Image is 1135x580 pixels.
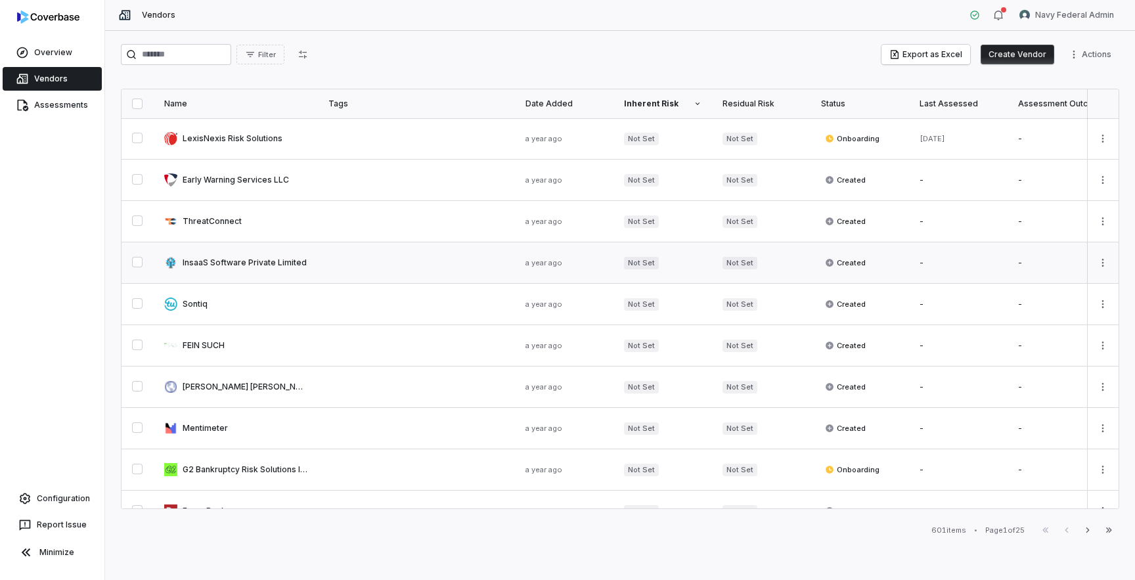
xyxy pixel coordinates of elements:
button: More actions [1092,212,1113,231]
div: • [974,525,977,535]
span: Not Set [624,340,659,352]
button: More actions [1092,377,1113,397]
td: - [909,367,1008,408]
td: - [1008,284,1106,325]
span: a year ago [525,506,562,516]
td: - [909,325,1008,367]
td: - [1008,160,1106,201]
img: logo-D7KZi-bG.svg [17,11,79,24]
div: Inherent Risk [624,99,701,109]
span: Not Set [624,422,659,435]
button: Export as Excel [881,45,970,64]
span: Created [825,506,866,516]
span: Filter [258,50,276,60]
span: a year ago [525,300,562,309]
span: Onboarding [825,464,879,475]
span: a year ago [525,258,562,267]
span: Not Set [723,174,757,187]
span: Not Set [624,381,659,393]
td: - [909,491,1008,532]
span: a year ago [525,134,562,143]
span: Not Set [723,257,757,269]
span: Navy Federal Admin [1035,10,1114,20]
span: Created [825,299,866,309]
div: Page 1 of 25 [985,525,1025,535]
button: More actions [1092,129,1113,148]
span: Not Set [723,464,757,476]
span: Not Set [624,133,659,145]
span: Not Set [723,381,757,393]
a: Assessments [3,93,102,117]
td: - [909,284,1008,325]
span: a year ago [525,382,562,391]
span: Not Set [723,505,757,518]
span: Created [825,257,866,268]
td: - [1008,242,1106,284]
button: Filter [236,45,284,64]
span: Not Set [624,257,659,269]
button: Report Issue [5,513,99,537]
td: - [1008,325,1106,367]
a: Configuration [5,487,99,510]
td: - [1008,449,1106,491]
div: Residual Risk [723,99,800,109]
span: Created [825,216,866,227]
button: Create Vendor [981,45,1054,64]
td: - [909,449,1008,491]
div: Assessment Outcome [1018,99,1096,109]
span: a year ago [525,465,562,474]
button: More actions [1065,45,1119,64]
span: Not Set [723,422,757,435]
span: Created [825,340,866,351]
button: More actions [1092,501,1113,521]
span: Not Set [624,298,659,311]
img: Navy Federal Admin avatar [1019,10,1030,20]
span: Created [825,175,866,185]
button: More actions [1092,336,1113,355]
span: Not Set [723,133,757,145]
td: - [1008,201,1106,242]
div: Name [164,99,307,109]
td: - [1008,118,1106,160]
span: a year ago [525,217,562,226]
div: Last Assessed [920,99,997,109]
span: Not Set [624,464,659,476]
button: More actions [1092,294,1113,314]
span: Vendors [142,10,175,20]
a: Overview [3,41,102,64]
span: Not Set [723,215,757,228]
td: - [909,201,1008,242]
span: Created [825,382,866,392]
div: Tags [328,99,504,109]
span: a year ago [525,341,562,350]
span: Not Set [624,505,659,518]
div: Date Added [525,99,603,109]
span: a year ago [525,424,562,433]
span: Not Set [723,340,757,352]
span: [DATE] [920,134,945,143]
span: Not Set [624,215,659,228]
td: - [1008,408,1106,449]
div: 601 items [931,525,966,535]
button: Navy Federal Admin avatarNavy Federal Admin [1012,5,1122,25]
div: Status [821,99,899,109]
button: More actions [1092,418,1113,438]
td: - [909,408,1008,449]
span: Not Set [624,174,659,187]
span: Not Set [723,298,757,311]
span: Onboarding [825,133,879,144]
td: - [909,242,1008,284]
a: Vendors [3,67,102,91]
td: - [1008,491,1106,532]
span: a year ago [525,175,562,185]
button: Minimize [5,539,99,566]
button: More actions [1092,460,1113,480]
td: - [909,160,1008,201]
span: Created [825,423,866,434]
button: More actions [1092,253,1113,273]
button: More actions [1092,170,1113,190]
td: - [1008,367,1106,408]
